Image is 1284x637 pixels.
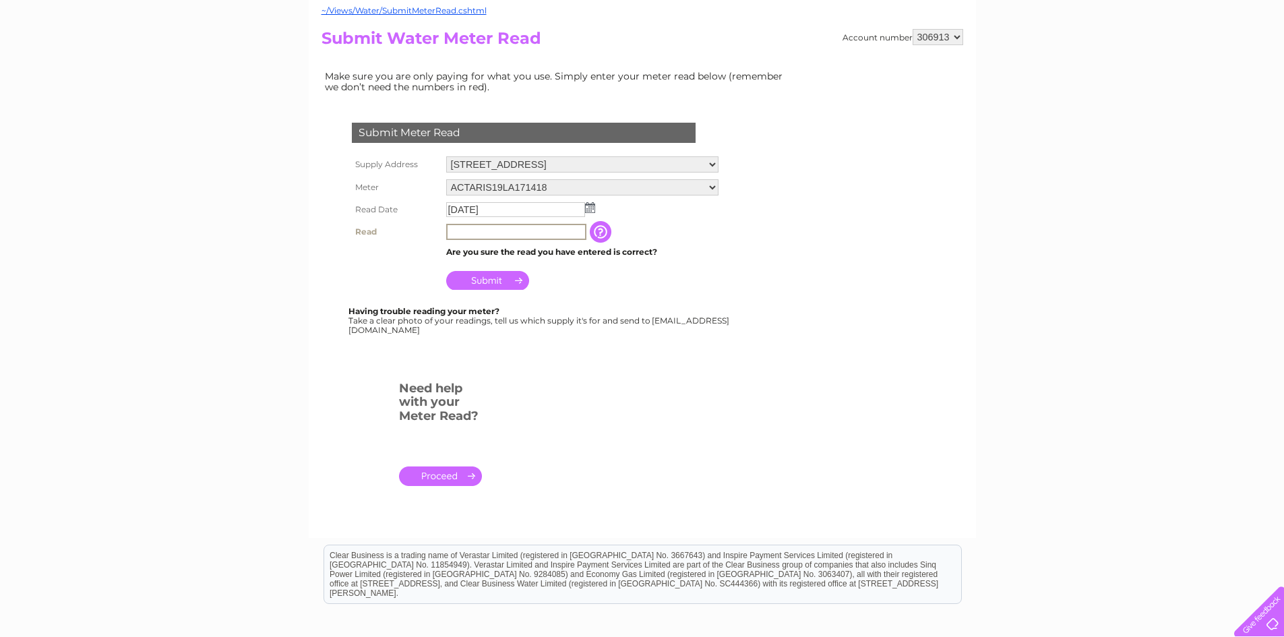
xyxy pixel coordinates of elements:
[45,35,114,76] img: logo.png
[348,220,443,243] th: Read
[1194,57,1227,67] a: Contact
[322,29,963,55] h2: Submit Water Meter Read
[348,176,443,199] th: Meter
[348,199,443,220] th: Read Date
[443,243,722,261] td: Are you sure the read you have entered is correct?
[1240,57,1271,67] a: Log out
[585,202,595,213] img: ...
[348,153,443,176] th: Supply Address
[322,5,487,16] a: ~/Views/Water/SubmitMeterRead.cshtml
[590,221,614,243] input: Information
[352,123,696,143] div: Submit Meter Read
[1118,57,1159,67] a: Telecoms
[1047,57,1072,67] a: Water
[324,7,961,65] div: Clear Business is a trading name of Verastar Limited (registered in [GEOGRAPHIC_DATA] No. 3667643...
[1167,57,1186,67] a: Blog
[843,29,963,45] div: Account number
[322,67,793,96] td: Make sure you are only paying for what you use. Simply enter your meter read below (remember we d...
[446,271,529,290] input: Submit
[348,307,731,334] div: Take a clear photo of your readings, tell us which supply it's for and send to [EMAIL_ADDRESS][DO...
[399,466,482,486] a: .
[399,379,482,430] h3: Need help with your Meter Read?
[1030,7,1123,24] a: 0333 014 3131
[348,306,499,316] b: Having trouble reading your meter?
[1080,57,1110,67] a: Energy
